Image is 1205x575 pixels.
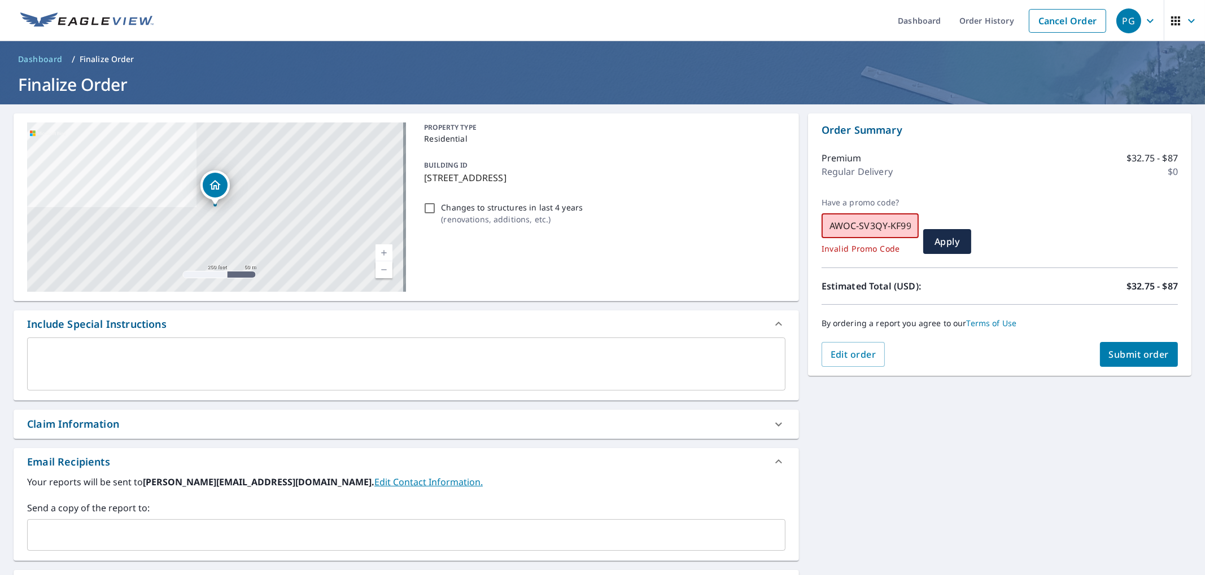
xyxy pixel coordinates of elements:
p: $32.75 - $87 [1127,151,1178,165]
p: Estimated Total (USD): [822,279,1000,293]
h1: Finalize Order [14,73,1191,96]
span: Edit order [831,348,876,361]
a: Terms of Use [967,318,1017,328]
b: [PERSON_NAME][EMAIL_ADDRESS][DOMAIN_NAME]. [143,476,374,488]
div: Dropped pin, building 1, Residential property, 4400 Celebration Dr SW Atlanta, GA 30331 [200,170,230,205]
p: Residential [424,133,780,144]
nav: breadcrumb [14,50,1191,68]
p: BUILDING ID [424,160,468,170]
p: $32.75 - $87 [1127,279,1178,293]
div: Email Recipients [14,448,799,475]
span: Submit order [1109,348,1169,361]
span: Dashboard [18,54,63,65]
button: Submit order [1100,342,1178,367]
label: Send a copy of the report to: [27,501,785,515]
div: PG [1116,8,1141,33]
p: ( renovations, additions, etc. ) [441,213,583,225]
a: EditContactInfo [374,476,483,488]
div: Include Special Instructions [27,317,167,332]
label: Have a promo code? [822,197,919,208]
a: Current Level 17, Zoom In [376,244,392,261]
div: Claim Information [27,416,119,432]
a: Current Level 17, Zoom Out [376,261,392,278]
li: / [72,52,75,66]
p: Invalid Promo Code [822,244,911,254]
a: Cancel Order [1029,9,1106,33]
div: Claim Information [14,410,799,438]
span: Apply [932,235,962,248]
a: Dashboard [14,50,67,68]
div: Include Special Instructions [14,310,799,337]
button: Apply [923,229,971,254]
button: Edit order [822,342,885,367]
p: Order Summary [822,122,1178,138]
div: Email Recipients [27,454,110,469]
p: By ordering a report you agree to our [822,318,1178,328]
p: $0 [1168,165,1178,178]
img: EV Logo [20,12,154,29]
label: Your reports will be sent to [27,475,785,489]
p: Changes to structures in last 4 years [441,201,583,213]
p: Finalize Order [80,54,134,65]
p: Premium [822,151,862,165]
p: PROPERTY TYPE [424,122,780,133]
p: Regular Delivery [822,165,893,178]
p: [STREET_ADDRESS] [424,171,780,185]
